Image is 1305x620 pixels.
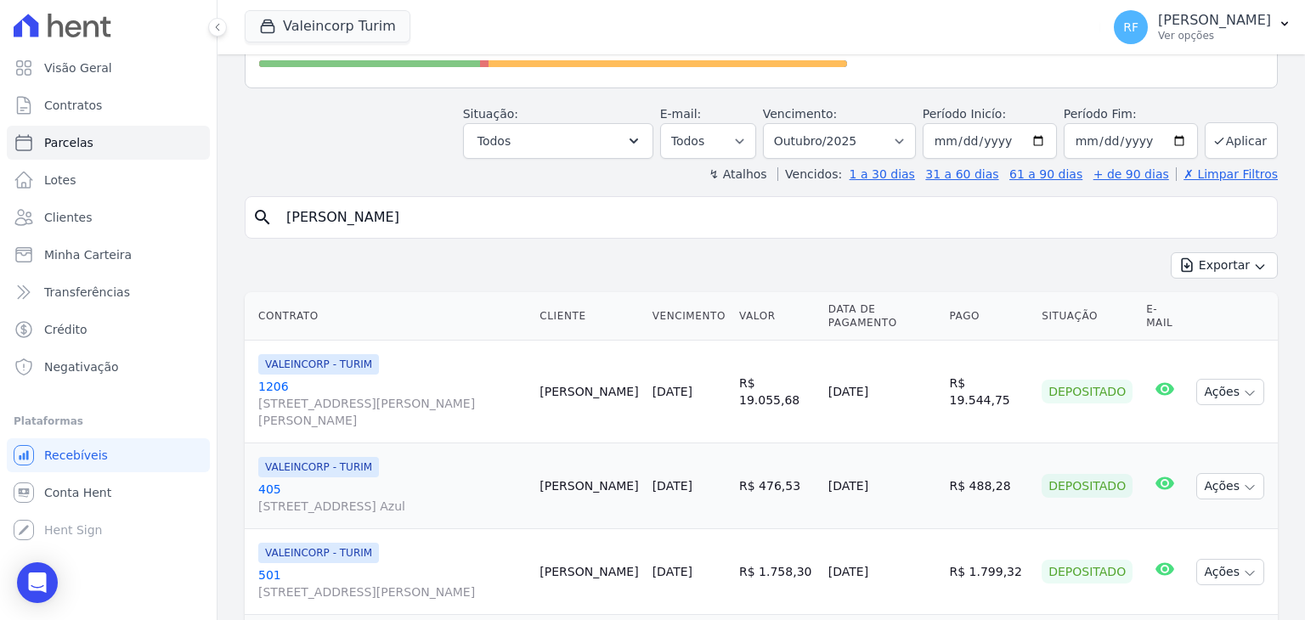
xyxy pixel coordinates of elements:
div: Depositado [1042,474,1133,498]
a: + de 90 dias [1093,167,1169,181]
p: Ver opções [1158,29,1271,42]
label: Situação: [463,107,518,121]
td: R$ 1.758,30 [732,529,822,615]
span: [STREET_ADDRESS] Azul [258,498,526,515]
a: [DATE] [652,565,692,578]
button: Todos [463,123,653,159]
a: Visão Geral [7,51,210,85]
a: Negativação [7,350,210,384]
a: 61 a 90 dias [1009,167,1082,181]
div: Depositado [1042,380,1133,403]
th: E-mail [1139,292,1189,341]
button: Ações [1196,379,1264,405]
label: E-mail: [660,107,702,121]
span: Negativação [44,358,119,375]
span: Visão Geral [44,59,112,76]
td: [PERSON_NAME] [533,529,645,615]
label: Vencidos: [777,167,842,181]
span: Minha Carteira [44,246,132,263]
a: Parcelas [7,126,210,160]
th: Contrato [245,292,533,341]
th: Cliente [533,292,645,341]
a: Contratos [7,88,210,122]
a: ✗ Limpar Filtros [1176,167,1278,181]
div: Plataformas [14,411,203,431]
a: 1206[STREET_ADDRESS][PERSON_NAME][PERSON_NAME] [258,378,526,429]
a: Clientes [7,200,210,234]
div: Depositado [1042,560,1133,583]
td: [PERSON_NAME] [533,341,645,443]
span: VALEINCORP - TURIM [258,457,379,477]
td: R$ 488,28 [943,443,1036,529]
button: Ações [1196,473,1264,499]
td: [DATE] [822,443,943,529]
td: R$ 476,53 [732,443,822,529]
a: [DATE] [652,479,692,493]
span: RF [1123,21,1138,33]
td: [DATE] [822,529,943,615]
span: Conta Hent [44,484,111,501]
label: Vencimento: [763,107,837,121]
td: R$ 1.799,32 [943,529,1036,615]
a: 405[STREET_ADDRESS] Azul [258,481,526,515]
td: R$ 19.055,68 [732,341,822,443]
td: [DATE] [822,341,943,443]
button: Aplicar [1205,122,1278,159]
span: Lotes [44,172,76,189]
th: Vencimento [646,292,732,341]
a: 1 a 30 dias [850,167,915,181]
td: R$ 19.544,75 [943,341,1036,443]
a: Crédito [7,313,210,347]
span: Recebíveis [44,447,108,464]
button: Ações [1196,559,1264,585]
th: Situação [1035,292,1139,341]
button: RF [PERSON_NAME] Ver opções [1100,3,1305,51]
a: [DATE] [652,385,692,398]
label: Período Fim: [1064,105,1198,123]
span: [STREET_ADDRESS][PERSON_NAME] [258,583,526,600]
span: Crédito [44,321,88,338]
div: Open Intercom Messenger [17,562,58,603]
a: Transferências [7,275,210,309]
a: 501[STREET_ADDRESS][PERSON_NAME] [258,566,526,600]
span: Transferências [44,284,130,301]
span: Contratos [44,97,102,114]
label: Período Inicío: [923,107,1006,121]
span: VALEINCORP - TURIM [258,354,379,375]
p: [PERSON_NAME] [1158,12,1271,29]
i: search [252,207,273,228]
th: Valor [732,292,822,341]
th: Pago [943,292,1036,341]
span: Parcelas [44,134,93,151]
a: 31 a 60 dias [925,167,998,181]
a: Conta Hent [7,476,210,510]
span: VALEINCORP - TURIM [258,543,379,563]
a: Minha Carteira [7,238,210,272]
button: Exportar [1171,252,1278,279]
button: Valeincorp Turim [245,10,410,42]
span: [STREET_ADDRESS][PERSON_NAME][PERSON_NAME] [258,395,526,429]
td: [PERSON_NAME] [533,443,645,529]
label: ↯ Atalhos [709,167,766,181]
span: Clientes [44,209,92,226]
a: Lotes [7,163,210,197]
input: Buscar por nome do lote ou do cliente [276,200,1270,234]
span: Todos [477,131,511,151]
a: Recebíveis [7,438,210,472]
th: Data de Pagamento [822,292,943,341]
